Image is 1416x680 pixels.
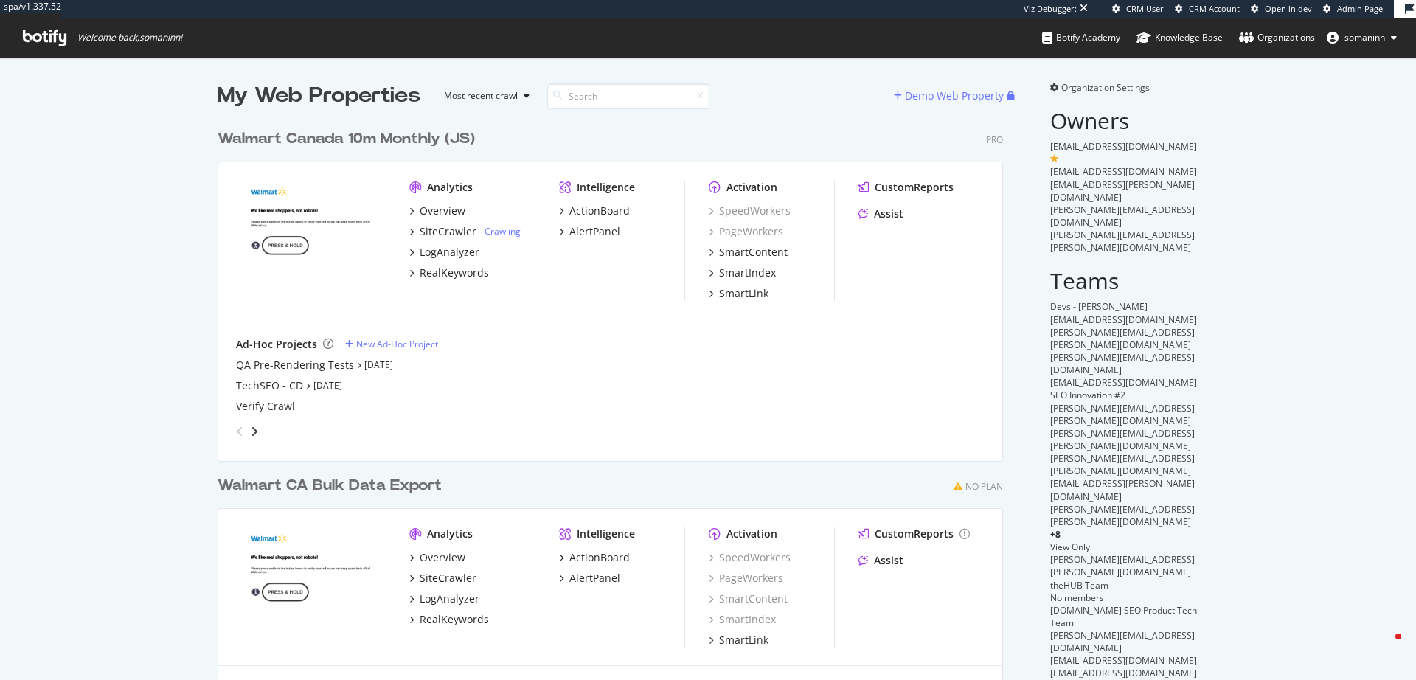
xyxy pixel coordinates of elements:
[559,571,620,586] a: AlertPanel
[1050,140,1197,153] span: [EMAIL_ADDRESS][DOMAIN_NAME]
[236,399,295,414] a: Verify Crawl
[709,633,768,648] a: SmartLink
[1050,528,1061,541] span: + 8
[1050,376,1197,389] span: [EMAIL_ADDRESS][DOMAIN_NAME]
[875,527,954,541] div: CustomReports
[420,245,479,260] div: LogAnalyzer
[1050,389,1198,401] div: SEO Innovation #2
[1050,541,1198,553] div: View Only
[709,571,783,586] a: PageWorkers
[420,266,489,280] div: RealKeywords
[1061,81,1150,94] span: Organization Settings
[1050,477,1195,502] span: [EMAIL_ADDRESS][PERSON_NAME][DOMAIN_NAME]
[559,224,620,239] a: AlertPanel
[569,571,620,586] div: AlertPanel
[709,591,788,606] a: SmartContent
[427,180,473,195] div: Analytics
[1050,427,1195,452] span: [PERSON_NAME][EMAIL_ADDRESS][PERSON_NAME][DOMAIN_NAME]
[218,475,448,496] a: Walmart CA Bulk Data Export
[709,245,788,260] a: SmartContent
[1344,31,1385,44] span: somaninn
[218,475,442,496] div: Walmart CA Bulk Data Export
[420,571,476,586] div: SiteCrawler
[420,612,489,627] div: RealKeywords
[409,266,489,280] a: RealKeywords
[1251,3,1312,15] a: Open in dev
[709,286,768,301] a: SmartLink
[858,207,903,221] a: Assist
[726,527,777,541] div: Activation
[1050,402,1195,427] span: [PERSON_NAME][EMAIL_ADDRESS][PERSON_NAME][DOMAIN_NAME]
[719,245,788,260] div: SmartContent
[709,550,791,565] a: SpeedWorkers
[1265,3,1312,14] span: Open in dev
[420,224,476,239] div: SiteCrawler
[409,571,476,586] a: SiteCrawler
[1050,654,1197,667] span: [EMAIL_ADDRESS][DOMAIN_NAME]
[1136,30,1223,45] div: Knowledge Base
[1050,165,1197,178] span: [EMAIL_ADDRESS][DOMAIN_NAME]
[236,337,317,352] div: Ad-Hoc Projects
[858,553,903,568] a: Assist
[1050,108,1198,133] h2: Owners
[1050,452,1195,477] span: [PERSON_NAME][EMAIL_ADDRESS][PERSON_NAME][DOMAIN_NAME]
[236,358,354,372] div: QA Pre-Rendering Tests
[894,89,1007,102] a: Demo Web Property
[1175,3,1240,15] a: CRM Account
[905,89,1004,103] div: Demo Web Property
[709,204,791,218] a: SpeedWorkers
[858,527,970,541] a: CustomReports
[77,32,182,44] span: Welcome back, somaninn !
[409,224,521,239] a: SiteCrawler- Crawling
[719,266,776,280] div: SmartIndex
[420,550,465,565] div: Overview
[1050,178,1195,204] span: [EMAIL_ADDRESS][PERSON_NAME][DOMAIN_NAME]
[1136,18,1223,58] a: Knowledge Base
[894,84,1007,108] button: Demo Web Property
[1112,3,1164,15] a: CRM User
[1239,30,1315,45] div: Organizations
[1366,630,1401,665] iframe: Intercom live chat
[230,420,249,443] div: angle-left
[719,633,768,648] div: SmartLink
[356,338,438,350] div: New Ad-Hoc Project
[409,612,489,627] a: RealKeywords
[709,612,776,627] a: SmartIndex
[1050,503,1195,528] span: [PERSON_NAME][EMAIL_ADDRESS][PERSON_NAME][DOMAIN_NAME]
[1024,3,1077,15] div: Viz Debugger:
[577,180,635,195] div: Intelligence
[1050,229,1195,254] span: [PERSON_NAME][EMAIL_ADDRESS][PERSON_NAME][DOMAIN_NAME]
[427,527,473,541] div: Analytics
[874,207,903,221] div: Assist
[1050,313,1197,326] span: [EMAIL_ADDRESS][DOMAIN_NAME]
[569,550,630,565] div: ActionBoard
[1239,18,1315,58] a: Organizations
[218,81,420,111] div: My Web Properties
[236,180,386,299] img: walmart.ca
[1050,326,1195,351] span: [PERSON_NAME][EMAIL_ADDRESS][PERSON_NAME][DOMAIN_NAME]
[1042,30,1120,45] div: Botify Academy
[875,180,954,195] div: CustomReports
[726,180,777,195] div: Activation
[569,224,620,239] div: AlertPanel
[444,91,518,100] div: Most recent crawl
[218,128,481,150] a: Walmart Canada 10m Monthly (JS)
[709,224,783,239] div: PageWorkers
[218,128,475,150] div: Walmart Canada 10m Monthly (JS)
[1050,300,1198,313] div: Devs - [PERSON_NAME]
[420,204,465,218] div: Overview
[1050,604,1198,629] div: [DOMAIN_NAME] SEO Product Tech Team
[1050,204,1195,229] span: [PERSON_NAME][EMAIL_ADDRESS][DOMAIN_NAME]
[874,553,903,568] div: Assist
[1050,351,1195,376] span: [PERSON_NAME][EMAIL_ADDRESS][DOMAIN_NAME]
[249,424,260,439] div: angle-right
[313,379,342,392] a: [DATE]
[432,84,535,108] button: Most recent crawl
[569,204,630,218] div: ActionBoard
[1337,3,1383,14] span: Admin Page
[1126,3,1164,14] span: CRM User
